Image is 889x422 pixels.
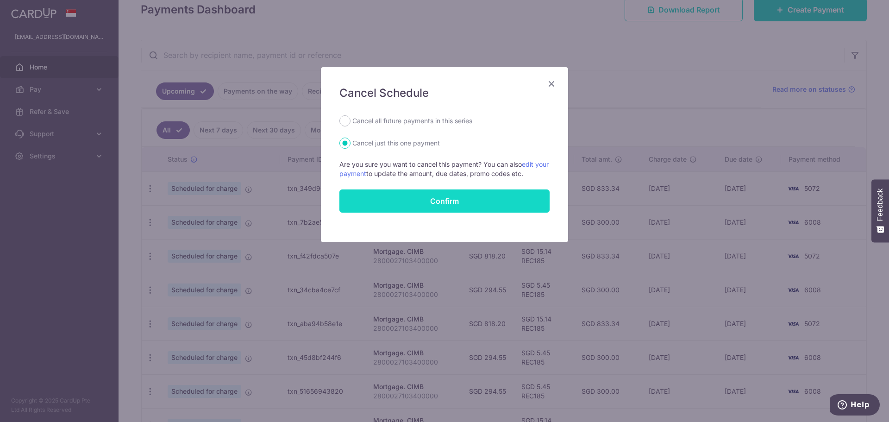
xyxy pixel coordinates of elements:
[339,86,550,101] h5: Cancel Schedule
[876,189,884,221] span: Feedback
[546,78,557,89] button: Close
[871,179,889,242] button: Feedback - Show survey
[352,138,440,149] label: Cancel just this one payment
[339,160,550,178] p: Are you sure you want to cancel this payment? You can also to update the amount, due dates, promo...
[830,394,880,417] iframe: Opens a widget where you can find more information
[339,189,550,213] button: Confirm
[352,115,472,126] label: Cancel all future payments in this series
